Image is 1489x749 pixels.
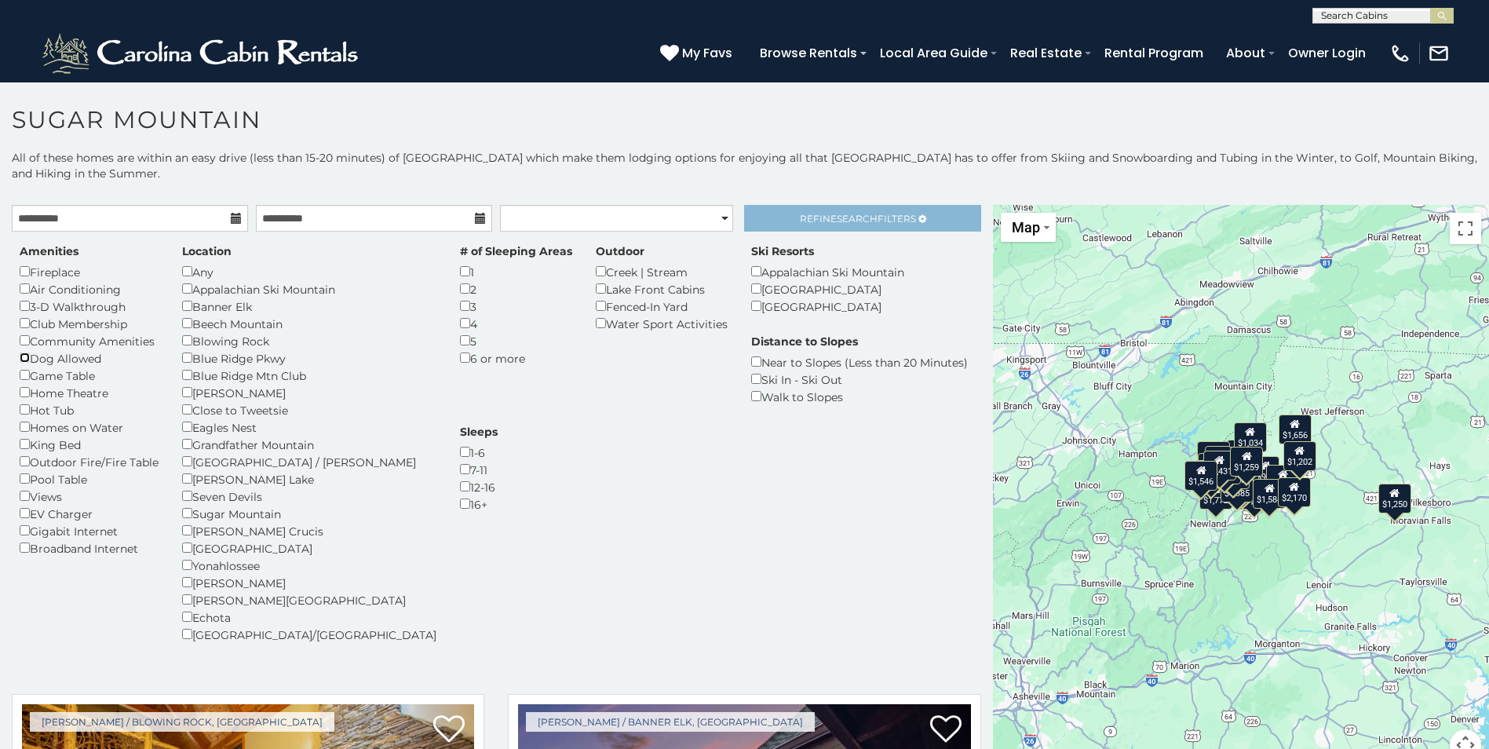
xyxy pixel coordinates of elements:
[20,367,159,384] div: Game Table
[182,349,436,367] div: Blue Ridge Pkwy
[751,263,904,280] div: Appalachian Ski Mountain
[460,263,572,280] div: 1
[20,298,159,315] div: 3-D Walkthrough
[182,522,436,539] div: [PERSON_NAME] Crucis
[751,371,968,388] div: Ski In - Ski Out
[20,522,159,539] div: Gigabit Internet
[1218,39,1273,67] a: About
[1279,415,1312,444] div: $1,656
[182,591,436,608] div: [PERSON_NAME][GEOGRAPHIC_DATA]
[751,280,904,298] div: [GEOGRAPHIC_DATA]
[1389,42,1411,64] img: phone-regular-white.png
[20,332,159,349] div: Community Amenities
[1221,473,1254,502] div: $1,385
[182,505,436,522] div: Sugar Mountain
[182,626,436,643] div: [GEOGRAPHIC_DATA]/[GEOGRAPHIC_DATA]
[460,280,572,298] div: 2
[20,453,159,470] div: Outdoor Fire/Fire Table
[1203,451,1236,480] div: $1,431
[39,30,365,77] img: White-1-2.png
[752,39,865,67] a: Browse Rentals
[1197,441,1230,471] div: $1,741
[30,712,334,732] a: [PERSON_NAME] / Blowing Rock, [GEOGRAPHIC_DATA]
[20,315,159,332] div: Club Membership
[182,574,436,591] div: [PERSON_NAME]
[596,280,728,298] div: Lake Front Cabins
[182,280,436,298] div: Appalachian Ski Mountain
[182,557,436,574] div: Yonahlossee
[460,444,498,461] div: 1-6
[1252,456,1279,486] div: $970
[20,505,159,522] div: EV Charger
[20,263,159,280] div: Fireplace
[460,349,572,367] div: 6 or more
[526,712,815,732] a: [PERSON_NAME] / Banner Elk, [GEOGRAPHIC_DATA]
[20,349,159,367] div: Dog Allowed
[1230,447,1263,477] div: $1,259
[1184,461,1217,491] div: $1,546
[1002,39,1089,67] a: Real Estate
[460,243,572,259] label: # of Sleeping Areas
[596,243,644,259] label: Outdoor
[1283,441,1316,471] div: $1,202
[1253,479,1286,509] div: $1,584
[800,213,916,225] span: Refine Filters
[1205,446,1232,476] div: $693
[872,39,995,67] a: Local Area Guide
[460,461,498,478] div: 7-11
[182,243,232,259] label: Location
[682,43,732,63] span: My Favs
[20,243,78,259] label: Amenities
[751,334,858,349] label: Distance to Slopes
[660,43,736,64] a: My Favs
[20,384,159,401] div: Home Theatre
[182,332,436,349] div: Blowing Rock
[20,418,159,436] div: Homes on Water
[182,470,436,488] div: [PERSON_NAME] Lake
[20,539,159,557] div: Broadband Internet
[1012,219,1040,236] span: Map
[182,401,436,418] div: Close to Tweetsie
[182,453,436,470] div: [GEOGRAPHIC_DATA] / [PERSON_NAME]
[751,243,814,259] label: Ski Resorts
[1097,39,1211,67] a: Rental Program
[182,384,436,401] div: [PERSON_NAME]
[460,298,572,315] div: 3
[837,213,878,225] span: Search
[20,280,159,298] div: Air Conditioning
[182,436,436,453] div: Grandfather Mountain
[20,488,159,505] div: Views
[182,367,436,384] div: Blue Ridge Mtn Club
[182,539,436,557] div: [GEOGRAPHIC_DATA]
[182,263,436,280] div: Any
[751,298,904,315] div: [GEOGRAPHIC_DATA]
[1199,480,1232,510] div: $1,772
[1234,422,1267,452] div: $1,034
[751,353,968,371] div: Near to Slopes (Less than 20 Minutes)
[182,418,436,436] div: Eagles Nest
[20,436,159,453] div: King Bed
[596,298,728,315] div: Fenced-In Yard
[596,315,728,332] div: Water Sport Activities
[182,488,436,505] div: Seven Devils
[460,315,572,332] div: 4
[182,608,436,626] div: Echota
[182,315,436,332] div: Beech Mountain
[460,478,498,495] div: 12-16
[460,495,498,513] div: 16+
[1280,39,1374,67] a: Owner Login
[20,401,159,418] div: Hot Tub
[182,298,436,315] div: Banner Elk
[433,714,465,747] a: Add to favorites
[460,332,572,349] div: 5
[20,470,159,488] div: Pool Table
[1450,213,1481,244] button: Toggle fullscreen view
[1277,477,1310,507] div: $2,170
[744,205,980,232] a: RefineSearchFilters
[1001,213,1056,242] button: Change map style
[930,714,962,747] a: Add to favorites
[1428,42,1450,64] img: mail-regular-white.png
[751,388,968,405] div: Walk to Slopes
[596,263,728,280] div: Creek | Stream
[1378,484,1411,513] div: $1,250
